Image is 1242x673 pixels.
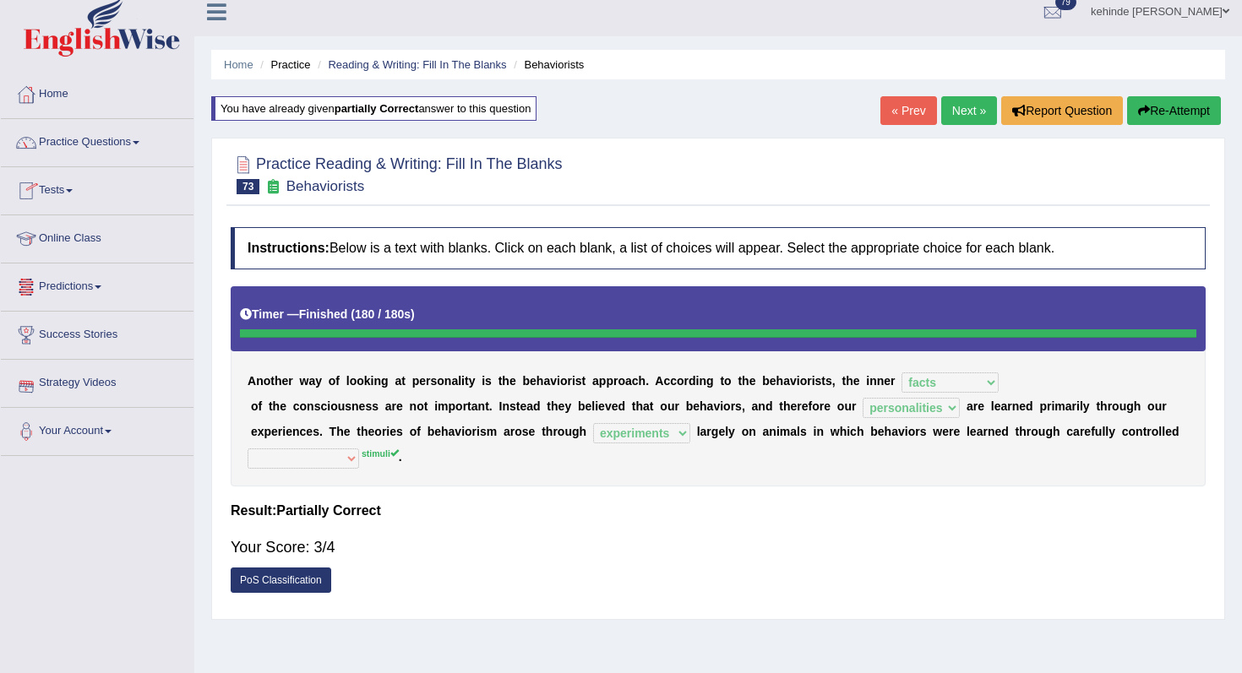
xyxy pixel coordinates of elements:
b: g [381,374,389,388]
b: o [723,399,731,413]
b: b [578,399,586,413]
b: ) [411,307,415,321]
b: n [758,399,765,413]
b: r [392,399,396,413]
b: o [677,374,684,388]
a: Next » [941,96,997,125]
b: o [812,399,820,413]
b: e [306,425,313,438]
a: « Prev [880,96,936,125]
b: i [720,399,723,413]
b: a [308,374,315,388]
b: s [365,399,372,413]
b: r [567,374,571,388]
b: c [293,399,300,413]
small: Behaviorists [286,178,365,194]
b: a [1000,399,1007,413]
b: o [1147,399,1155,413]
b: t [270,374,275,388]
b: e [509,374,516,388]
b: r [684,374,689,388]
b: i [776,425,780,438]
b: h [502,374,509,388]
b: o [264,374,271,388]
b: e [396,399,403,413]
b: r [288,374,292,388]
b: h [1134,399,1141,413]
b: p [264,425,271,438]
b: m [780,425,790,438]
b: a [385,399,392,413]
b: t [465,374,469,388]
b: i [386,425,389,438]
b: n [700,374,707,388]
b: h [441,425,449,438]
b: l [991,399,994,413]
b: o [374,425,382,438]
div: You have already given answer to this question [211,96,537,121]
b: s [522,425,529,438]
b: i [434,399,438,413]
b: s [815,374,822,388]
li: Behaviorists [509,57,584,73]
b: s [509,399,516,413]
b: b [686,399,694,413]
b: o [251,399,259,413]
b: r [852,399,856,413]
b: i [866,374,869,388]
a: Practice Questions [1,119,193,161]
b: s [575,374,582,388]
b: r [382,425,386,438]
b: o [300,399,308,413]
b: e [802,399,809,413]
b: h [275,374,282,388]
b: i [557,374,560,388]
b: h [742,374,749,388]
b: t [1096,399,1100,413]
b: p [606,374,613,388]
b: s [430,374,437,388]
b: e [598,399,605,413]
b: y [1083,399,1090,413]
b: h [546,425,553,438]
b: v [550,374,557,388]
b: t [542,425,546,438]
b: e [281,374,288,388]
b: o [724,374,732,388]
b: n [256,374,264,388]
b: a [783,374,790,388]
b: t [401,374,406,388]
b: h [361,425,368,438]
b: t [779,399,783,413]
b: e [251,425,258,438]
b: Instructions: [248,241,330,255]
b: r [463,399,467,413]
b: f [417,425,421,438]
b: r [278,425,282,438]
b: c [632,374,639,388]
b: ( [351,307,355,321]
b: n [1012,399,1020,413]
b: e [586,399,592,413]
b: t [842,374,846,388]
button: Re-Attempt [1127,96,1221,125]
b: Finished [299,307,348,321]
b: . [489,399,493,413]
b: t [738,374,742,388]
b: i [482,374,485,388]
b: r [807,374,811,388]
b: a [707,399,714,413]
b: o [558,425,565,438]
b: x [258,425,264,438]
b: i [797,374,800,388]
b: t [821,374,825,388]
b: k [364,374,371,388]
b: o [330,399,338,413]
b: a [752,399,759,413]
b: t [650,399,654,413]
b: u [1119,399,1127,413]
b: e [853,374,860,388]
b: y [728,425,735,438]
h5: Timer — [240,308,415,321]
b: a [543,374,550,388]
